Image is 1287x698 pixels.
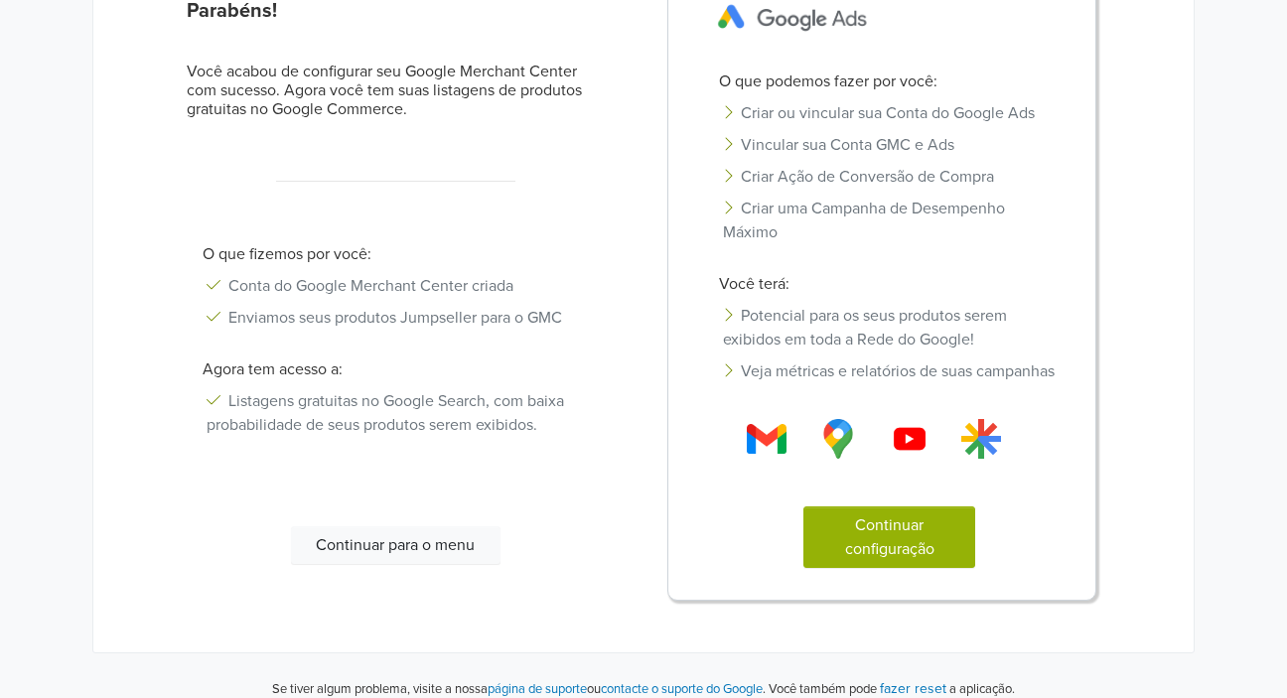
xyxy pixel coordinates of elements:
[703,355,1076,387] li: Veja métricas e relatórios de suas campanhas
[803,506,975,568] button: Continuar configuração
[747,419,786,459] img: Gmail Logo
[961,419,1001,459] img: Gmail Logo
[890,419,929,459] img: Gmail Logo
[488,681,587,697] a: página de suporte
[291,526,500,564] button: Continuar para o menu
[818,419,858,459] img: Gmail Logo
[187,357,605,381] p: Agora tem acesso a:
[187,242,605,266] p: O que fizemos por você:
[187,63,605,120] h6: Você acabou de configurar seu Google Merchant Center com sucesso. Agora você tem suas listagens d...
[703,129,1076,161] li: Vincular sua Conta GMC e Ads
[703,272,1076,296] p: Você terá:
[187,270,605,302] li: Conta do Google Merchant Center criada
[601,681,763,697] a: contacte o suporte do Google
[703,161,1076,193] li: Criar Ação de Conversão de Compra
[703,70,1076,93] p: O que podemos fazer por você:
[703,97,1076,129] li: Criar ou vincular sua Conta do Google Ads
[703,193,1076,248] li: Criar uma Campanha de Desempenho Máximo
[703,300,1076,355] li: Potencial para os seus produtos serem exibidos em toda a Rede do Google!
[187,385,605,441] li: Listagens gratuitas no Google Search, com baixa probabilidade de seus produtos serem exibidos.
[187,302,605,334] li: Enviamos seus produtos Jumpseller para o GMC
